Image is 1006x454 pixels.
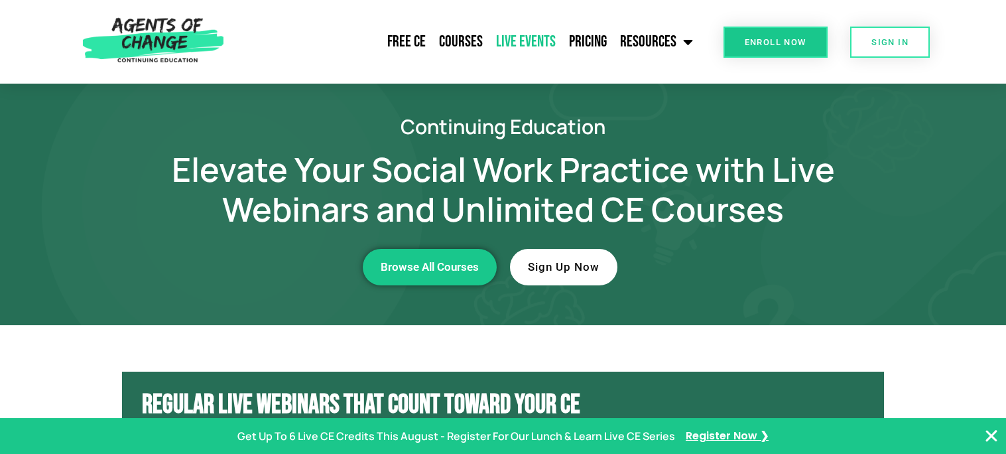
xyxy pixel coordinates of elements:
a: Resources [613,25,700,58]
h1: Elevate Your Social Work Practice with Live Webinars and Unlimited CE Courses [125,149,881,229]
a: Browse All Courses [363,249,497,285]
a: Sign Up Now [510,249,617,285]
a: Enroll Now [723,27,828,58]
a: Register Now ❯ [686,427,769,446]
a: SIGN IN [850,27,930,58]
span: Enroll Now [745,38,806,46]
a: Courses [432,25,489,58]
h2: Continuing Education [125,117,881,136]
h2: Regular Live Webinars That Count Toward Your CE [142,392,864,418]
p: Get Up To 6 Live CE Credits This August - Register For Our Lunch & Learn Live CE Series [237,427,675,446]
nav: Menu [230,25,700,58]
a: Live Events [489,25,562,58]
span: SIGN IN [871,38,909,46]
span: Sign Up Now [528,262,599,273]
button: Close Banner [983,428,999,444]
a: Free CE [381,25,432,58]
span: Browse All Courses [381,262,479,273]
a: Pricing [562,25,613,58]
